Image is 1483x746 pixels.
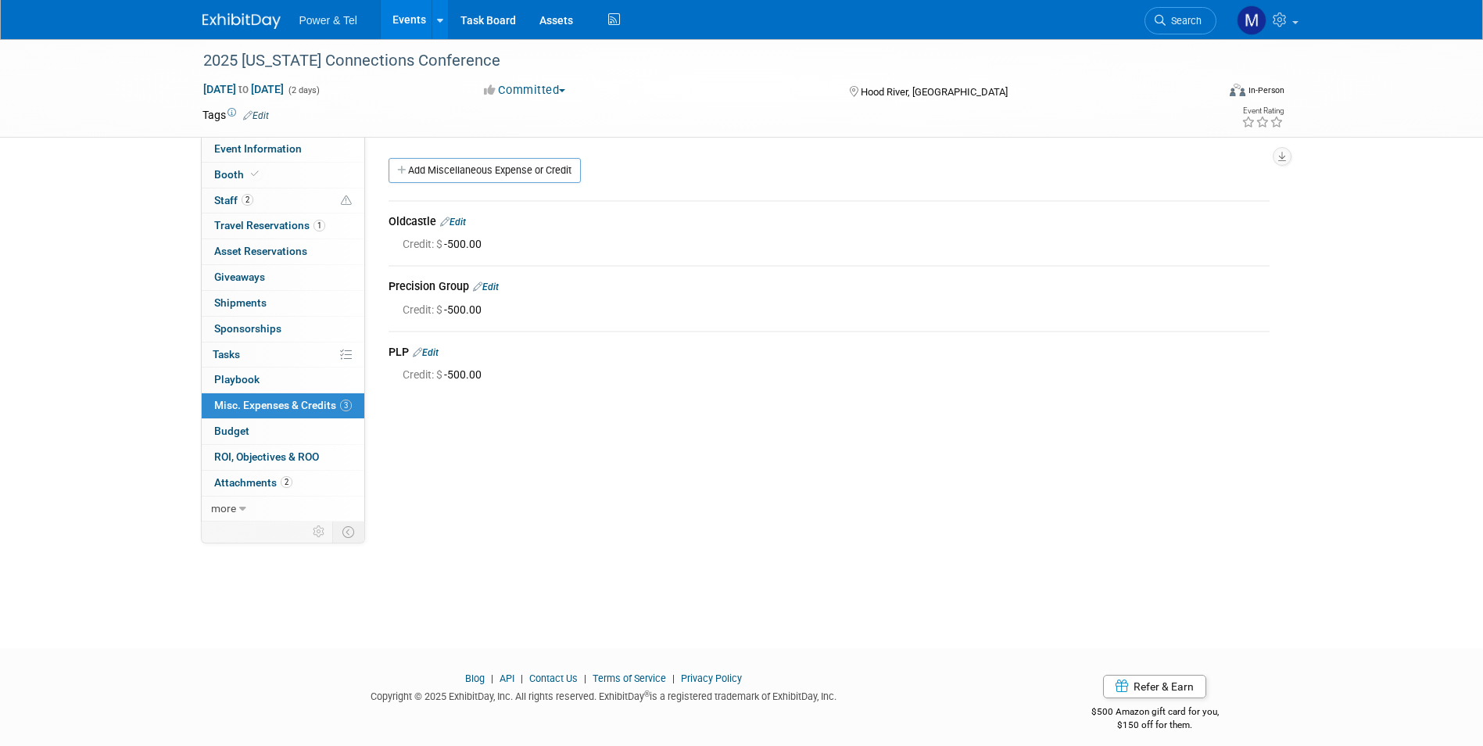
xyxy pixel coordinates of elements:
[1241,107,1284,115] div: Event Rating
[299,14,357,27] span: Power & Tel
[214,168,262,181] span: Booth
[403,238,444,250] span: Credit: $
[341,194,352,208] span: Potential Scheduling Conflict -- at least one attendee is tagged in another overlapping event.
[403,303,444,316] span: Credit: $
[214,194,253,206] span: Staff
[529,672,578,684] a: Contact Us
[340,400,352,411] span: 3
[202,393,364,418] a: Misc. Expenses & Credits3
[243,110,269,121] a: Edit
[389,158,581,183] a: Add Miscellaneous Expense or Credit
[1144,7,1216,34] a: Search
[198,47,1193,75] div: 2025 [US_STATE] Connections Conference
[1103,675,1206,698] a: Refer & Earn
[580,672,590,684] span: |
[389,278,1270,297] div: Precision Group
[202,163,364,188] a: Booth
[202,445,364,470] a: ROI, Objectives & ROO
[1029,719,1281,732] div: $150 off for them.
[403,368,444,381] span: Credit: $
[332,522,364,542] td: Toggle Event Tabs
[440,217,466,228] a: Edit
[1230,84,1245,96] img: Format-Inperson.png
[517,672,527,684] span: |
[473,282,499,292] a: Edit
[1124,81,1285,105] div: Event Format
[213,348,240,360] span: Tasks
[478,82,571,99] button: Committed
[202,239,364,264] a: Asset Reservations
[251,170,259,178] i: Booth reservation complete
[1248,84,1284,96] div: In-Person
[593,672,666,684] a: Terms of Service
[214,245,307,257] span: Asset Reservations
[202,471,364,496] a: Attachments2
[1029,695,1281,731] div: $500 Amazon gift card for you,
[644,690,650,698] sup: ®
[214,219,325,231] span: Travel Reservations
[202,213,364,239] a: Travel Reservations1
[1166,15,1202,27] span: Search
[202,419,364,444] a: Budget
[403,238,488,250] span: -500.00
[202,291,364,316] a: Shipments
[214,322,281,335] span: Sponsorships
[413,347,439,358] a: Edit
[214,142,302,155] span: Event Information
[313,220,325,231] span: 1
[202,265,364,290] a: Giveaways
[681,672,742,684] a: Privacy Policy
[211,502,236,515] span: more
[389,344,1270,363] div: PLP
[202,686,1006,704] div: Copyright © 2025 ExhibitDay, Inc. All rights reserved. ExhibitDay is a registered trademark of Ex...
[202,107,269,123] td: Tags
[403,368,488,381] span: -500.00
[465,672,485,684] a: Blog
[306,522,333,542] td: Personalize Event Tab Strip
[214,271,265,283] span: Giveaways
[668,672,679,684] span: |
[1237,5,1266,35] img: Madalyn Bobbitt
[202,13,281,29] img: ExhibitDay
[214,450,319,463] span: ROI, Objectives & ROO
[202,497,364,522] a: more
[214,399,352,411] span: Misc. Expenses & Credits
[403,303,488,316] span: -500.00
[861,86,1008,98] span: Hood River, [GEOGRAPHIC_DATA]
[281,476,292,488] span: 2
[202,317,364,342] a: Sponsorships
[500,672,514,684] a: API
[214,296,267,309] span: Shipments
[202,82,285,96] span: [DATE] [DATE]
[202,368,364,393] a: Playbook
[202,137,364,162] a: Event Information
[242,194,253,206] span: 2
[287,85,320,95] span: (2 days)
[487,672,497,684] span: |
[214,425,249,437] span: Budget
[214,373,260,386] span: Playbook
[236,83,251,95] span: to
[202,343,364,368] a: Tasks
[202,188,364,213] a: Staff2
[214,476,292,489] span: Attachments
[389,213,1270,232] div: Oldcastle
